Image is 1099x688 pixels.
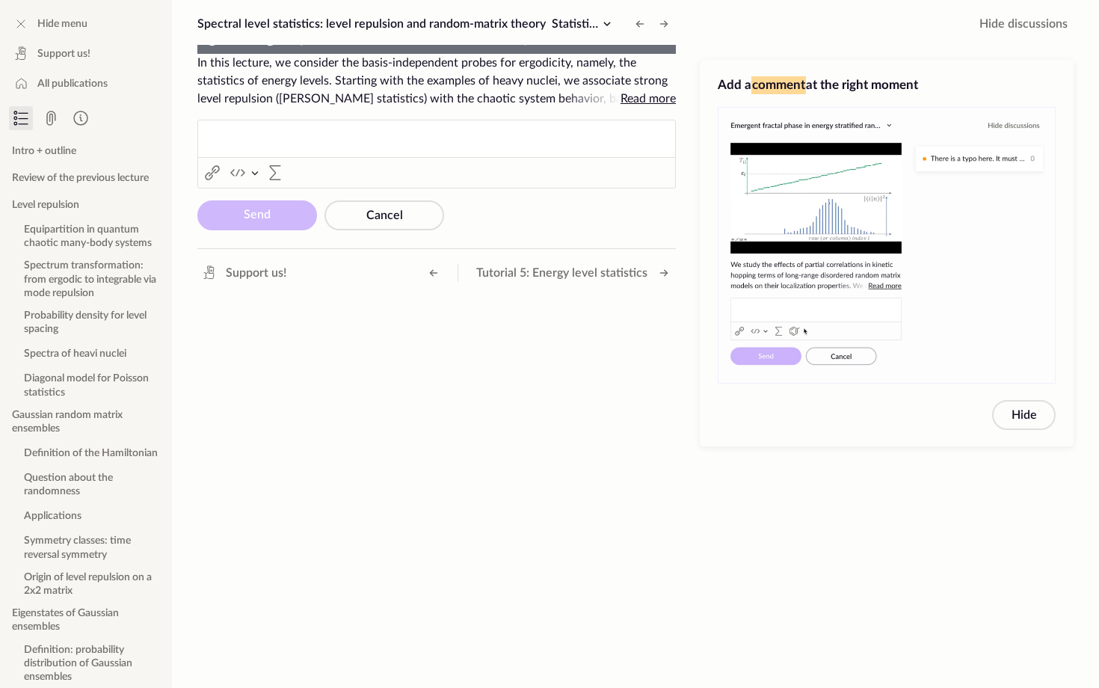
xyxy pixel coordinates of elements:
[552,18,808,30] span: Statistical invariance of the basis transformation
[244,209,271,221] span: Send
[476,264,647,282] span: Tutorial 5: Energy level statistics
[366,209,403,221] span: Cancel
[324,200,444,230] button: Cancel
[37,46,90,61] span: Support us!
[226,264,286,282] span: Support us!
[197,54,676,108] span: In this lecture, we consider the basis-independent probes for ergodicity, namely, the statistics ...
[191,12,622,36] button: Spectral level statistics: level repulsion and random-matrix theoryStatistical invariance of the ...
[194,261,292,285] a: Support us!
[37,16,87,31] span: Hide menu
[470,261,676,285] button: Tutorial 5: Energy level statistics
[621,93,676,105] span: Read more
[979,15,1068,33] span: Hide discussions
[718,76,1056,94] h3: Add a at the right moment
[992,400,1056,430] button: Hide
[37,76,108,91] span: All publications
[197,18,546,30] span: Spectral level statistics: level repulsion and random-matrix theory
[751,76,806,94] span: comment
[197,200,317,230] button: Send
